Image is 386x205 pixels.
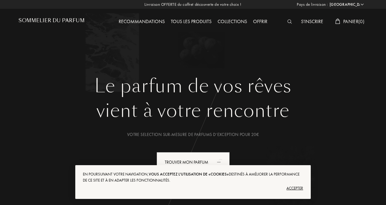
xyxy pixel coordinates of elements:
h1: Le parfum de vos rêves [23,75,363,97]
div: Votre selection sur-mesure de parfums d’exception pour 20€ [23,131,363,138]
div: Tous les produits [168,18,215,26]
span: vous acceptez l'utilisation de «cookies» [149,172,229,177]
img: cart_white.svg [335,19,340,24]
div: Trouver mon parfum [157,152,230,172]
img: search_icn_white.svg [287,19,292,24]
div: vient à votre rencontre [23,97,363,124]
div: animation [215,156,227,168]
h1: Sommelier du Parfum [19,18,85,23]
div: Accepter [83,183,303,193]
a: S'inscrire [298,18,326,25]
a: Sommelier du Parfum [19,18,85,26]
div: Recommandations [116,18,168,26]
div: Offrir [250,18,270,26]
div: En poursuivant votre navigation, destinés à améliorer la performance de ce site et à en adapter l... [83,171,303,183]
span: Pays de livraison : [297,2,328,8]
a: Collections [215,18,250,25]
div: Collections [215,18,250,26]
span: Panier ( 0 ) [343,18,364,25]
a: Tous les produits [168,18,215,25]
a: Trouver mon parfumanimation [152,152,234,172]
a: Recommandations [116,18,168,25]
a: Offrir [250,18,270,25]
div: S'inscrire [298,18,326,26]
